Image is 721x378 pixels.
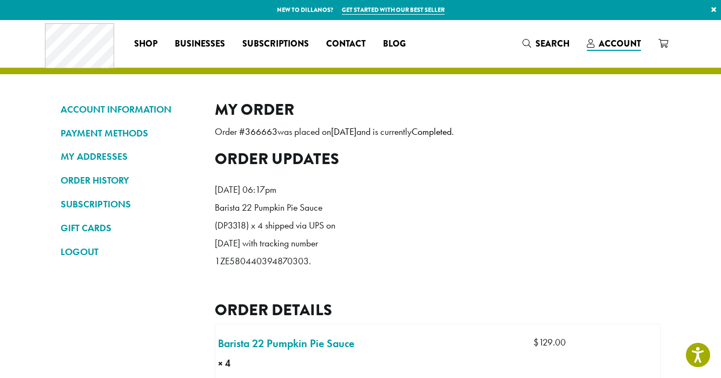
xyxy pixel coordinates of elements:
a: LOGOUT [61,243,199,261]
span: Blog [383,37,406,51]
p: Order # was placed on and is currently . [215,123,661,141]
h2: My Order [215,100,661,119]
a: Barista 22 Pumpkin Pie Sauce [218,335,354,351]
a: Shop [125,35,166,53]
a: ORDER HISTORY [61,171,199,190]
p: [DATE] 06:17pm [215,181,339,199]
h2: Order updates [215,149,661,168]
a: ACCOUNT INFORMATION [61,100,199,119]
span: $ [533,336,539,348]
span: Subscriptions [242,37,309,51]
a: SUBSCRIPTIONS [61,195,199,213]
a: MY ADDRESSES [61,147,199,166]
mark: [DATE] [331,126,356,138]
mark: Completed [412,126,452,138]
a: Get started with our best seller [342,5,445,15]
span: Shop [134,37,157,51]
a: GIFT CARDS [61,219,199,237]
p: Barista 22 Pumpkin Pie Sauce (DP3318) x 4 shipped via UPS on [DATE] with tracking number 1ZE58044... [215,199,339,270]
h2: Order details [215,301,661,320]
bdi: 129.00 [533,336,566,348]
span: Contact [326,37,366,51]
mark: 366663 [245,126,277,138]
span: Businesses [175,37,225,51]
a: PAYMENT METHODS [61,124,199,142]
span: Account [599,37,641,50]
span: Search [535,37,570,50]
a: Search [514,35,578,53]
strong: × 4 [218,356,265,370]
